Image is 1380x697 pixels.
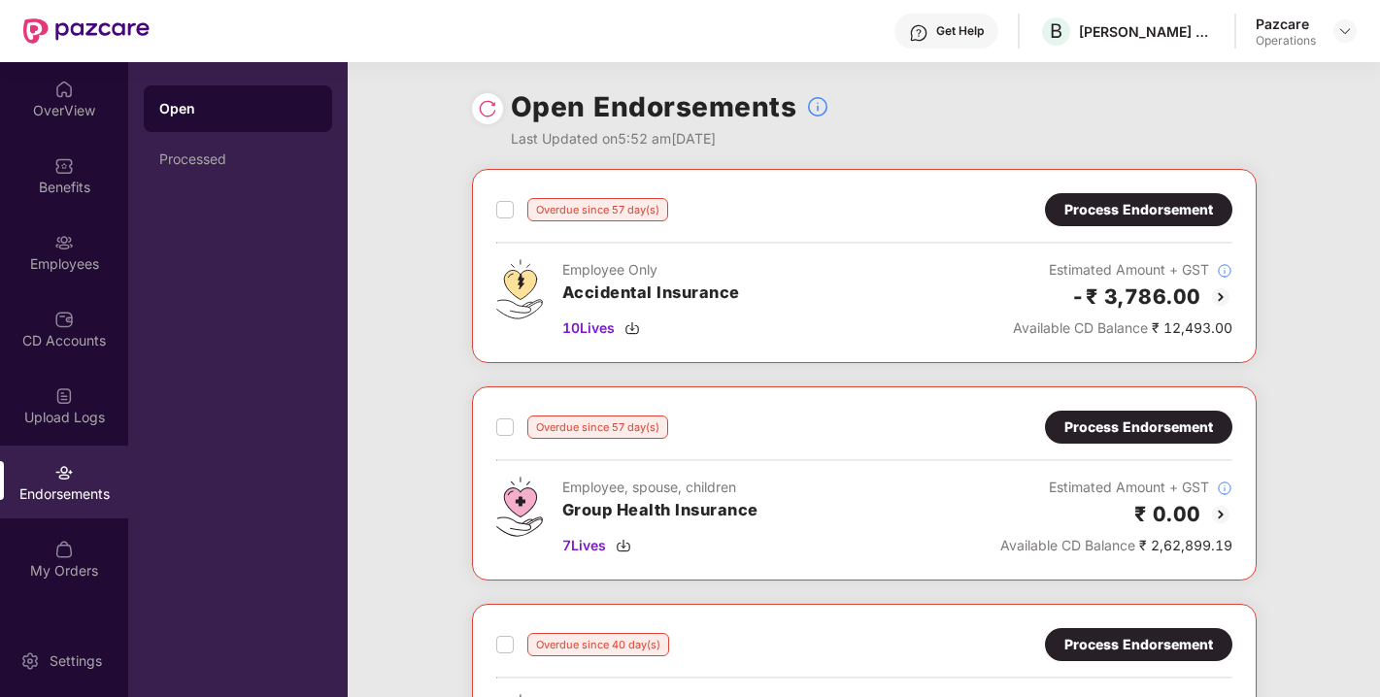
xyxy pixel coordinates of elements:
div: Estimated Amount + GST [1013,259,1232,281]
img: svg+xml;base64,PHN2ZyBpZD0iRG93bmxvYWQtMzJ4MzIiIHhtbG5zPSJodHRwOi8vd3d3LnczLm9yZy8yMDAwL3N2ZyIgd2... [616,538,631,553]
img: svg+xml;base64,PHN2ZyBpZD0iRG93bmxvYWQtMzJ4MzIiIHhtbG5zPSJodHRwOi8vd3d3LnczLm9yZy8yMDAwL3N2ZyIgd2... [624,320,640,336]
img: svg+xml;base64,PHN2ZyBpZD0iQmVuZWZpdHMiIHhtbG5zPSJodHRwOi8vd3d3LnczLm9yZy8yMDAwL3N2ZyIgd2lkdGg9Ij... [54,156,74,176]
img: svg+xml;base64,PHN2ZyBpZD0iRW5kb3JzZW1lbnRzIiB4bWxucz0iaHR0cDovL3d3dy53My5vcmcvMjAwMC9zdmciIHdpZH... [54,463,74,482]
div: Process Endorsement [1064,634,1213,655]
h2: -₹ 3,786.00 [1071,281,1201,313]
img: svg+xml;base64,PHN2ZyBpZD0iQmFjay0yMHgyMCIgeG1sbnM9Imh0dHA6Ly93d3cudzMub3JnLzIwMDAvc3ZnIiB3aWR0aD... [1209,503,1232,526]
div: Process Endorsement [1064,416,1213,438]
img: svg+xml;base64,PHN2ZyBpZD0iU2V0dGluZy0yMHgyMCIgeG1sbnM9Imh0dHA6Ly93d3cudzMub3JnLzIwMDAvc3ZnIiB3aW... [20,651,40,671]
div: Operations [1256,33,1316,49]
img: svg+xml;base64,PHN2ZyBpZD0iQmFjay0yMHgyMCIgeG1sbnM9Imh0dHA6Ly93d3cudzMub3JnLzIwMDAvc3ZnIiB3aWR0aD... [1209,285,1232,309]
img: svg+xml;base64,PHN2ZyBpZD0iUmVsb2FkLTMyeDMyIiB4bWxucz0iaHR0cDovL3d3dy53My5vcmcvMjAwMC9zdmciIHdpZH... [478,99,497,118]
img: svg+xml;base64,PHN2ZyB4bWxucz0iaHR0cDovL3d3dy53My5vcmcvMjAwMC9zdmciIHdpZHRoPSI0Ny43MTQiIGhlaWdodD... [496,477,543,537]
div: ₹ 2,62,899.19 [1000,535,1232,556]
img: svg+xml;base64,PHN2ZyBpZD0iSG9tZSIgeG1sbnM9Imh0dHA6Ly93d3cudzMub3JnLzIwMDAvc3ZnIiB3aWR0aD0iMjAiIG... [54,80,74,99]
h2: ₹ 0.00 [1134,498,1201,530]
img: svg+xml;base64,PHN2ZyBpZD0iTXlfT3JkZXJzIiBkYXRhLW5hbWU9Ik15IE9yZGVycyIgeG1sbnM9Imh0dHA6Ly93d3cudz... [54,540,74,559]
img: svg+xml;base64,PHN2ZyBpZD0iRHJvcGRvd24tMzJ4MzIiIHhtbG5zPSJodHRwOi8vd3d3LnczLm9yZy8yMDAwL3N2ZyIgd2... [1337,23,1353,39]
span: 7 Lives [562,535,606,556]
div: Employee, spouse, children [562,477,758,498]
img: svg+xml;base64,PHN2ZyBpZD0iSW5mb18tXzMyeDMyIiBkYXRhLW5hbWU9IkluZm8gLSAzMngzMiIgeG1sbnM9Imh0dHA6Ly... [1217,481,1232,496]
div: Overdue since 57 day(s) [527,415,668,439]
img: svg+xml;base64,PHN2ZyB4bWxucz0iaHR0cDovL3d3dy53My5vcmcvMjAwMC9zdmciIHdpZHRoPSI0OS4zMjEiIGhlaWdodD... [496,259,543,319]
img: New Pazcare Logo [23,18,150,44]
div: Get Help [936,23,984,39]
div: Estimated Amount + GST [1000,477,1232,498]
img: svg+xml;base64,PHN2ZyBpZD0iRW1wbG95ZWVzIiB4bWxucz0iaHR0cDovL3d3dy53My5vcmcvMjAwMC9zdmciIHdpZHRoPS... [54,233,74,252]
div: Pazcare [1256,15,1316,33]
img: svg+xml;base64,PHN2ZyBpZD0iSW5mb18tXzMyeDMyIiBkYXRhLW5hbWU9IkluZm8gLSAzMngzMiIgeG1sbnM9Imh0dHA6Ly... [1217,263,1232,279]
div: Process Endorsement [1064,199,1213,220]
h3: Accidental Insurance [562,281,740,306]
div: Open [159,99,317,118]
span: Available CD Balance [1000,537,1135,553]
div: Overdue since 57 day(s) [527,198,668,221]
div: ₹ 12,493.00 [1013,317,1232,339]
div: Processed [159,151,317,167]
div: Employee Only [562,259,740,281]
h3: Group Health Insurance [562,498,758,523]
img: svg+xml;base64,PHN2ZyBpZD0iVXBsb2FkX0xvZ3MiIGRhdGEtbmFtZT0iVXBsb2FkIExvZ3MiIHhtbG5zPSJodHRwOi8vd3... [54,386,74,406]
span: B [1050,19,1062,43]
div: [PERSON_NAME] SOLUTIONS INDIA PRIVATE LIMITED [1079,22,1215,41]
img: svg+xml;base64,PHN2ZyBpZD0iSW5mb18tXzMyeDMyIiBkYXRhLW5hbWU9IkluZm8gLSAzMngzMiIgeG1sbnM9Imh0dHA6Ly... [806,95,829,118]
div: Last Updated on 5:52 am[DATE] [511,128,830,149]
div: Overdue since 40 day(s) [527,633,669,656]
span: Available CD Balance [1013,319,1148,336]
span: 10 Lives [562,317,615,339]
img: svg+xml;base64,PHN2ZyBpZD0iSGVscC0zMngzMiIgeG1sbnM9Imh0dHA6Ly93d3cudzMub3JnLzIwMDAvc3ZnIiB3aWR0aD... [909,23,928,43]
div: Settings [44,651,108,671]
img: svg+xml;base64,PHN2ZyBpZD0iQ0RfQWNjb3VudHMiIGRhdGEtbmFtZT0iQ0QgQWNjb3VudHMiIHhtbG5zPSJodHRwOi8vd3... [54,310,74,329]
h1: Open Endorsements [511,85,797,128]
